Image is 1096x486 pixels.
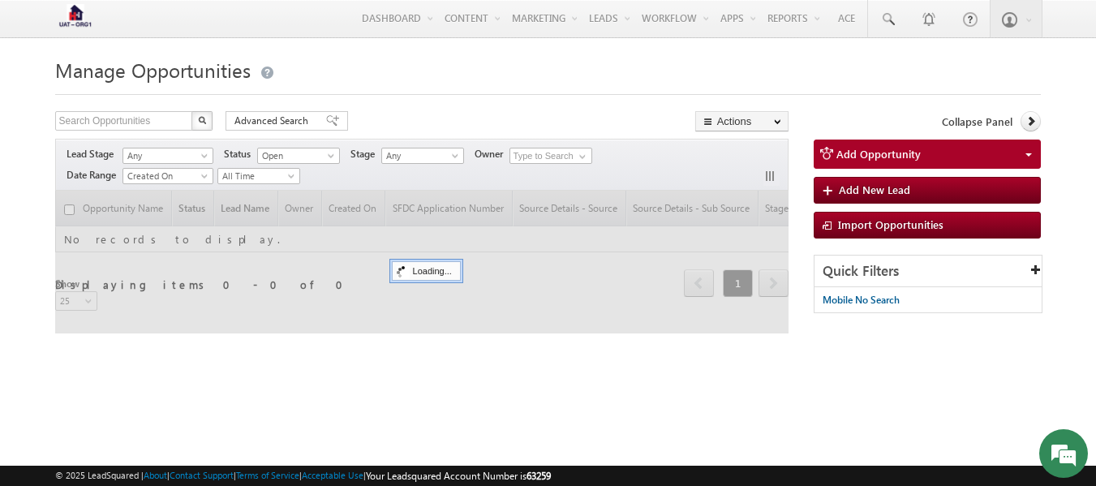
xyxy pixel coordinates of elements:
a: Show All Items [570,148,591,165]
span: © 2025 LeadSquared | | | | | [55,468,551,484]
a: Contact Support [170,470,234,480]
span: Collapse Panel [942,114,1012,129]
a: Terms of Service [236,470,299,480]
span: Add Opportunity [836,147,921,161]
span: Created On [123,169,208,183]
span: Advanced Search [234,114,313,128]
span: All Time [218,169,295,183]
span: Import Opportunities [838,217,943,231]
a: All Time [217,168,300,184]
span: 63259 [527,470,551,482]
span: Any [123,148,208,163]
div: Loading... [392,261,461,281]
a: Created On [122,168,213,184]
a: About [144,470,167,480]
span: Owner [475,147,509,161]
span: Manage Opportunities [55,57,251,83]
span: Your Leadsquared Account Number is [366,470,551,482]
span: Any [382,148,459,163]
span: Status [224,147,257,161]
button: Actions [695,111,789,131]
a: Any [381,148,464,164]
img: Search [198,116,206,124]
a: Acceptable Use [302,470,363,480]
a: Any [122,148,213,164]
span: Date Range [67,168,122,183]
span: Lead Stage [67,147,120,161]
span: Add New Lead [839,183,910,196]
span: Stage [350,147,381,161]
span: Mobile No Search [823,294,900,306]
div: Quick Filters [814,256,1042,287]
a: Open [257,148,340,164]
input: Type to Search [509,148,592,164]
img: Custom Logo [55,4,96,32]
span: Open [258,148,335,163]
